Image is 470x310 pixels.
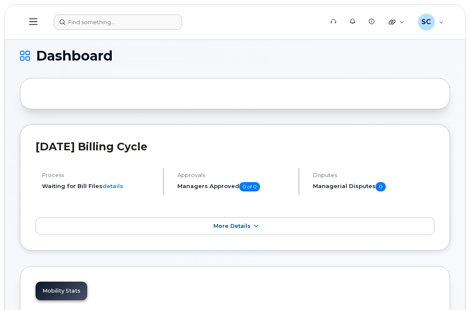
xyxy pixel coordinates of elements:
[102,183,123,189] a: details
[376,182,386,191] span: 0
[42,172,156,178] h4: Process
[177,182,291,191] h5: Managers Approved
[36,50,113,62] span: Dashboard
[177,172,291,178] h4: Approvals
[239,182,260,191] span: 0 of 0
[313,182,434,191] h5: Managerial Disputes
[213,223,251,229] span: More Details
[42,182,156,190] li: Waiting for Bill Files
[36,140,434,153] h2: [DATE] Billing Cycle
[313,172,434,178] h4: Disputes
